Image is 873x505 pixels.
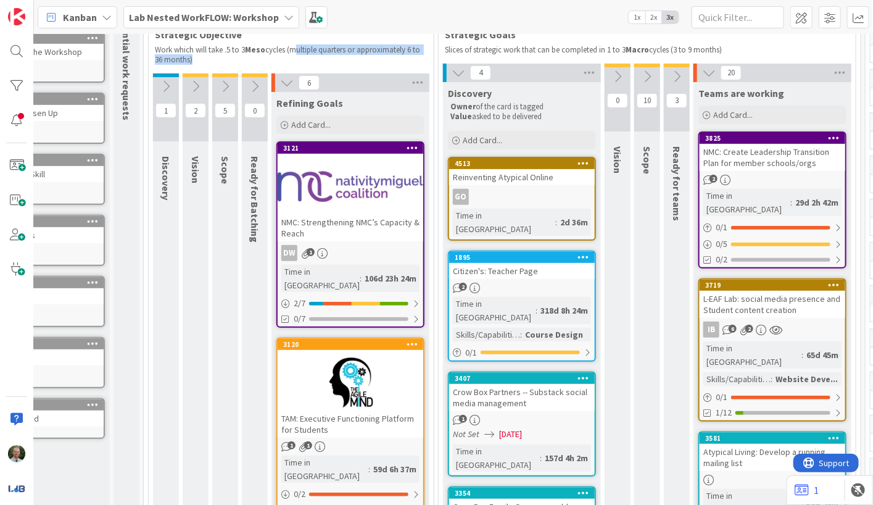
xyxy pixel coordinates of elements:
span: : [540,451,542,465]
a: 1 [795,483,819,498]
div: Time in [GEOGRAPHIC_DATA] [703,189,790,216]
div: 0/2 [278,486,423,502]
span: 0 / 5 [716,238,727,251]
span: 4 [470,65,491,80]
div: 0/1 [700,390,845,405]
div: Time in [GEOGRAPHIC_DATA] [281,265,360,292]
span: Vision [611,146,624,173]
div: 2/7 [278,296,423,311]
div: 3719L-EAF Lab: social media presence and Student content creation [700,280,845,318]
div: Time in [GEOGRAPHIC_DATA] [453,444,540,472]
span: Ready for Batching [249,156,261,243]
div: 3121 [283,144,423,152]
div: Time in [GEOGRAPHIC_DATA] [453,297,536,324]
span: 3 [666,93,687,108]
span: potential work requests [120,11,133,120]
span: : [555,215,557,229]
span: Add Card... [291,119,331,130]
span: : [801,348,803,362]
p: asked to be delivered [450,112,594,122]
span: 6 [299,75,320,90]
div: NMC: Create Leadership Transition Plan for member schools/orgs [700,144,845,171]
div: 3719 [700,280,845,291]
div: Reinventing Atypical Online [449,169,595,185]
div: 3121NMC: Strengthening NMC’s Capacity & Reach [278,143,423,241]
span: Kanban [63,10,97,25]
div: 3407 [455,374,595,383]
span: 3x [662,11,679,23]
p: Slices of strategic work that can be completed in 1 to 3 cycles (3 to 9 months) [445,45,850,55]
span: 1/12 [716,406,732,419]
span: : [368,462,370,476]
div: 3407Crow Box Partners -- Substack social media management [449,373,595,411]
span: : [790,196,792,209]
span: 0/2 [716,253,727,266]
img: SH [8,445,25,462]
span: : [536,304,537,317]
div: Time in [GEOGRAPHIC_DATA] [281,456,368,483]
span: 2 / 7 [294,297,305,310]
span: 0/7 [294,312,305,325]
span: Teams are working [698,87,784,99]
span: Scope [641,146,653,174]
span: 2 [185,103,206,118]
div: 3354 [449,488,595,499]
div: 3407 [449,373,595,384]
a: 3719L-EAF Lab: social media presence and Student content creationIBTime in [GEOGRAPHIC_DATA]:65d ... [698,278,846,422]
img: avatar [8,480,25,497]
div: Skills/Capabilities [453,328,520,341]
div: TAM: Executive Functioning Platform for Students [278,411,423,438]
span: : [771,372,772,386]
span: 1x [629,11,645,23]
span: 10 [637,93,658,108]
span: 1 [459,415,467,423]
div: Skills/Capabilities [703,372,771,386]
span: 1 [307,248,315,256]
span: [DATE] [499,428,522,441]
div: 0/1 [700,220,845,235]
input: Quick Filter... [692,6,784,28]
div: 157d 4h 2m [542,451,591,465]
span: Support [26,2,56,17]
span: Add Card... [713,109,753,120]
span: 1 [304,441,312,449]
strong: Meso [245,44,265,55]
b: Lab Nested WorkFLOW: Workshop [129,11,279,23]
div: Course Design [522,328,586,341]
div: 0/5 [700,236,845,252]
span: 2 [710,175,718,183]
div: Citizen's: Teacher Page [449,263,595,279]
div: GO [453,189,469,205]
div: 1895 [455,253,595,262]
span: Discovery [448,87,492,99]
span: Vision [189,156,202,183]
p: Work which will take .5 to 3 cycles (multiple quarters or approximately 6 to 36 months) [155,45,428,65]
span: 2 [459,283,467,291]
div: Website Deve... [772,372,841,386]
div: 29d 2h 42m [792,196,842,209]
div: NMC: Strengthening NMC’s Capacity & Reach [278,214,423,241]
div: 106d 23h 24m [362,272,420,285]
div: 0/1 [449,345,595,361]
div: 3825 [700,133,845,144]
div: Crow Box Partners -- Substack social media management [449,384,595,411]
div: 3354 [455,489,595,498]
strong: Macro [626,44,649,55]
div: 3825 [705,134,845,143]
a: 4513Reinventing Atypical OnlineGOTime in [GEOGRAPHIC_DATA]:2d 36m [448,157,596,241]
div: 3719 [705,281,845,290]
span: 0 / 1 [716,221,727,234]
div: 3120TAM: Executive Functioning Platform for Students [278,339,423,438]
span: 1 [288,441,296,449]
div: 2d 36m [557,215,591,229]
p: of the card is tagged [450,102,594,112]
strong: Value [450,111,472,122]
div: IB [703,322,719,338]
div: 4513 [455,159,595,168]
span: Discovery [160,156,172,200]
div: 3120 [283,340,423,349]
span: 6 [729,325,737,333]
span: 0 / 1 [716,391,727,404]
span: Strategic Objective [155,28,418,41]
div: 65d 45m [803,348,842,362]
